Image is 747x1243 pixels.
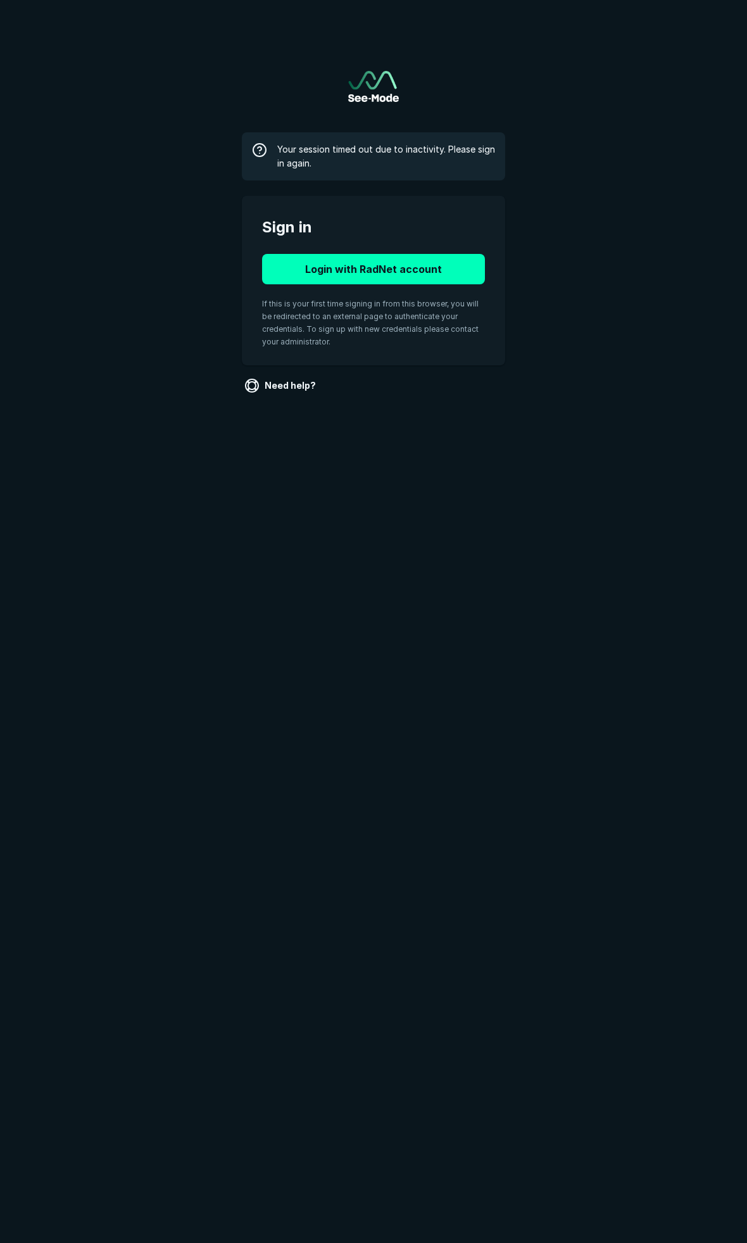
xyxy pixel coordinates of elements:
a: Need help? [242,375,321,396]
span: Your session timed out due to inactivity. Please sign in again. [277,142,495,170]
button: Login with RadNet account [262,254,485,284]
span: If this is your first time signing in from this browser, you will be redirected to an external pa... [262,299,479,346]
span: Sign in [262,216,485,239]
a: Go to sign in [348,71,399,102]
img: See-Mode Logo [348,71,399,102]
